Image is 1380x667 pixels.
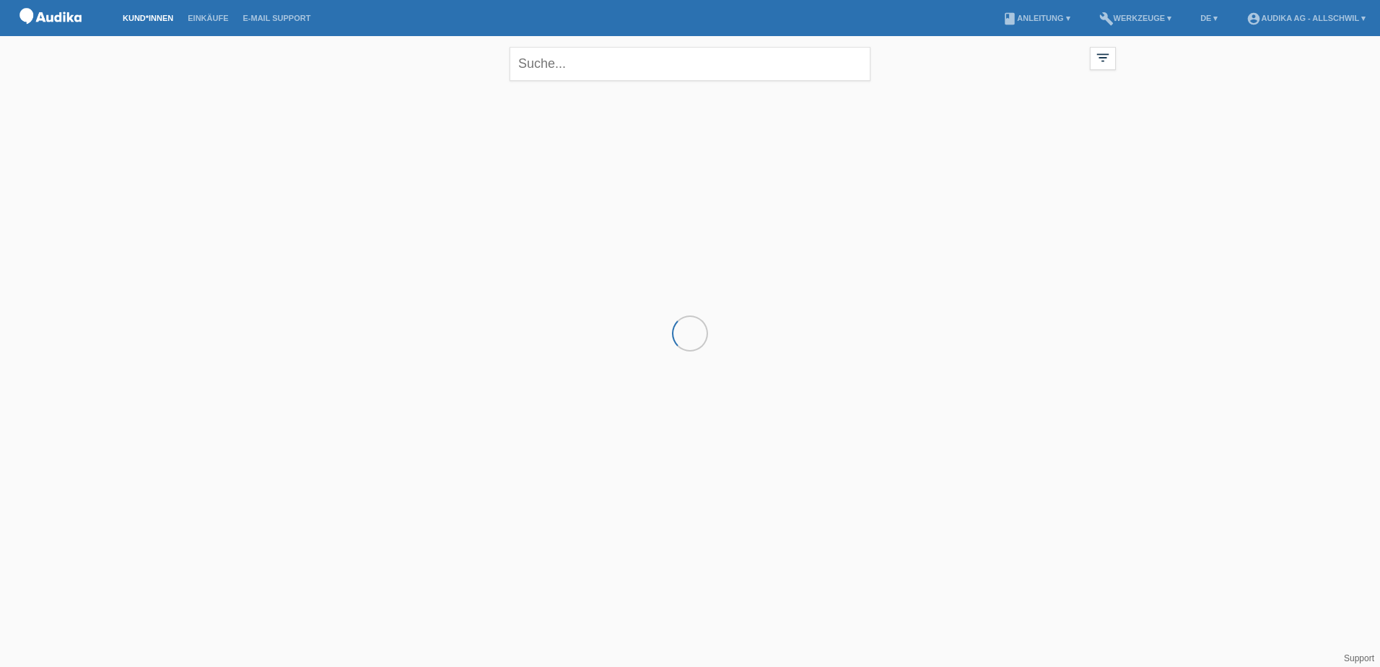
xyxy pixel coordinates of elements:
a: E-Mail Support [236,14,318,22]
i: account_circle [1246,12,1261,26]
i: build [1099,12,1114,26]
a: POS — MF Group [14,28,87,39]
a: Einkäufe [180,14,235,22]
a: buildWerkzeuge ▾ [1092,14,1179,22]
a: Kund*innen [115,14,180,22]
i: filter_list [1095,50,1111,66]
a: Support [1344,653,1374,663]
a: bookAnleitung ▾ [995,14,1077,22]
a: DE ▾ [1193,14,1225,22]
i: book [1003,12,1017,26]
input: Suche... [510,47,870,81]
a: account_circleAudika AG - Allschwil ▾ [1239,14,1373,22]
